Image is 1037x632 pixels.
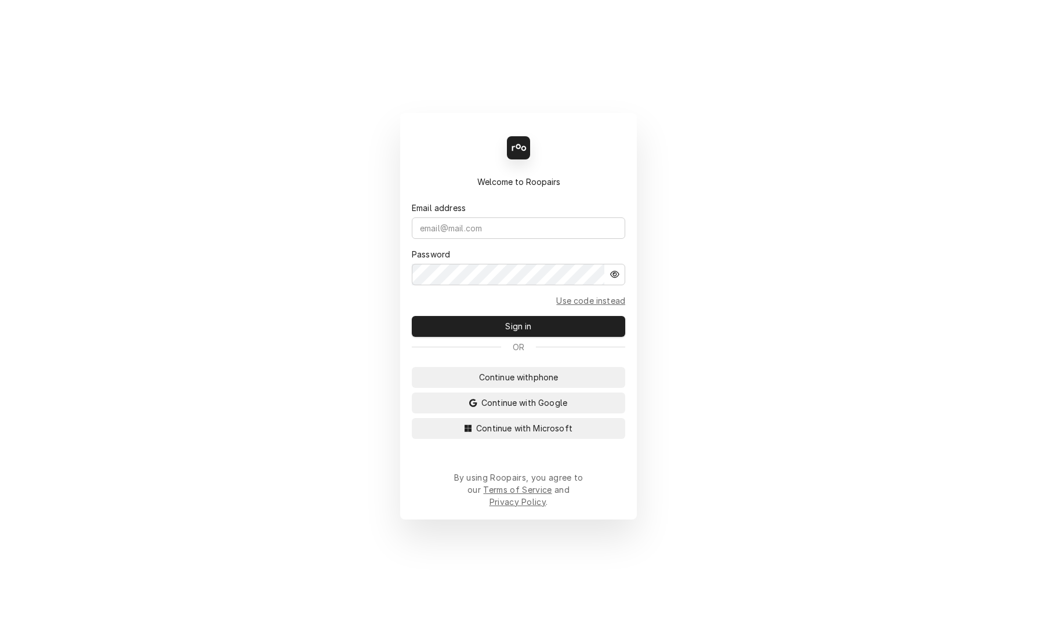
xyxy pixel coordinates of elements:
[412,393,625,413] button: Continue with Google
[454,471,583,508] div: By using Roopairs, you agree to our and .
[490,497,546,507] a: Privacy Policy
[412,248,450,260] label: Password
[477,371,561,383] span: Continue with phone
[412,202,466,214] label: Email address
[412,316,625,337] button: Sign in
[412,217,625,239] input: email@mail.com
[412,341,625,353] div: Or
[556,295,625,307] a: Go to Email and code form
[503,320,534,332] span: Sign in
[412,418,625,439] button: Continue with Microsoft
[412,176,625,188] div: Welcome to Roopairs
[479,397,570,409] span: Continue with Google
[483,485,552,495] a: Terms of Service
[474,422,575,434] span: Continue with Microsoft
[412,367,625,388] button: Continue withphone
